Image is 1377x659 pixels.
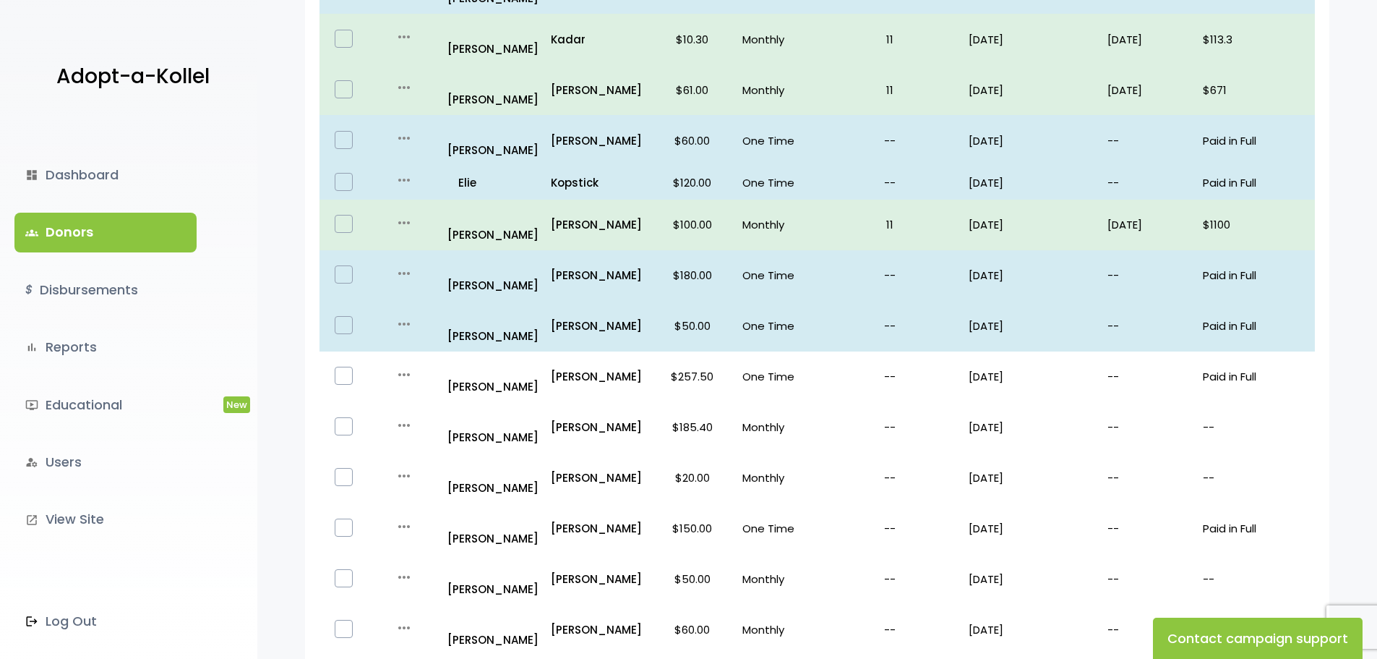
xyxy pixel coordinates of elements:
[654,519,731,538] p: $150.00
[969,620,1096,639] p: [DATE]
[447,408,539,447] a: [PERSON_NAME]
[447,256,539,295] a: [PERSON_NAME]
[1107,316,1191,336] p: --
[1107,569,1191,589] p: --
[551,131,643,150] p: [PERSON_NAME]
[969,265,1096,285] p: [DATE]
[25,341,38,354] i: bar_chart
[447,121,539,160] a: [PERSON_NAME]
[551,367,643,386] a: [PERSON_NAME]
[25,280,33,301] i: $
[823,417,957,437] p: --
[1107,367,1191,386] p: --
[1107,620,1191,639] p: --
[25,169,38,182] i: dashboard
[742,131,811,150] p: One Time
[654,468,731,488] p: $20.00
[551,316,643,336] a: [PERSON_NAME]
[395,366,413,383] i: more_horiz
[447,611,539,650] a: [PERSON_NAME]
[742,265,811,285] p: One Time
[654,173,731,192] p: $120.00
[551,468,643,488] a: [PERSON_NAME]
[1107,519,1191,538] p: --
[742,316,811,336] p: One Time
[447,307,539,346] a: [PERSON_NAME]
[551,569,643,589] a: [PERSON_NAME]
[969,30,1096,49] p: [DATE]
[551,215,643,234] a: [PERSON_NAME]
[1203,215,1309,234] p: $1100
[223,396,250,413] span: New
[551,173,643,192] a: Kopstick
[1107,417,1191,437] p: --
[395,171,413,189] i: more_horiz
[551,417,643,437] a: [PERSON_NAME]
[654,620,731,639] p: $60.00
[447,509,539,548] a: [PERSON_NAME]
[654,131,731,150] p: $60.00
[1203,265,1309,285] p: Paid in Full
[14,328,197,367] a: bar_chartReports
[395,315,413,333] i: more_horiz
[551,620,643,639] a: [PERSON_NAME]
[969,417,1096,437] p: [DATE]
[49,42,210,112] a: Adopt-a-Kollel
[969,367,1096,386] p: [DATE]
[551,80,643,100] a: [PERSON_NAME]
[823,620,957,639] p: --
[1203,468,1309,488] p: --
[1203,519,1309,538] p: Paid in Full
[395,214,413,231] i: more_horiz
[969,131,1096,150] p: [DATE]
[25,399,38,412] i: ondemand_video
[1107,131,1191,150] p: --
[14,213,197,252] a: groupsDonors
[969,80,1096,100] p: [DATE]
[823,215,957,234] p: 11
[1107,80,1191,100] p: [DATE]
[654,215,731,234] p: $100.00
[654,80,731,100] p: $61.00
[1203,30,1309,49] p: $113.3
[447,459,539,498] a: [PERSON_NAME]
[1203,173,1309,192] p: Paid in Full
[395,417,413,434] i: more_horiz
[654,569,731,589] p: $50.00
[1107,468,1191,488] p: --
[551,519,643,538] a: [PERSON_NAME]
[1107,173,1191,192] p: --
[823,519,957,538] p: --
[447,20,539,59] p: [PERSON_NAME]
[742,30,811,49] p: Monthly
[823,367,957,386] p: --
[25,514,38,527] i: launch
[447,560,539,599] a: [PERSON_NAME]
[1203,316,1309,336] p: Paid in Full
[14,443,197,482] a: manage_accountsUsers
[823,316,957,336] p: --
[1153,618,1363,659] button: Contact campaign support
[395,619,413,637] i: more_horiz
[969,519,1096,538] p: [DATE]
[742,367,811,386] p: One Time
[395,79,413,96] i: more_horiz
[742,80,811,100] p: Monthly
[1203,367,1309,386] p: Paid in Full
[742,620,811,639] p: Monthly
[447,70,539,109] p: [PERSON_NAME]
[654,30,731,49] p: $10.30
[823,80,957,100] p: 11
[14,602,197,641] a: Log Out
